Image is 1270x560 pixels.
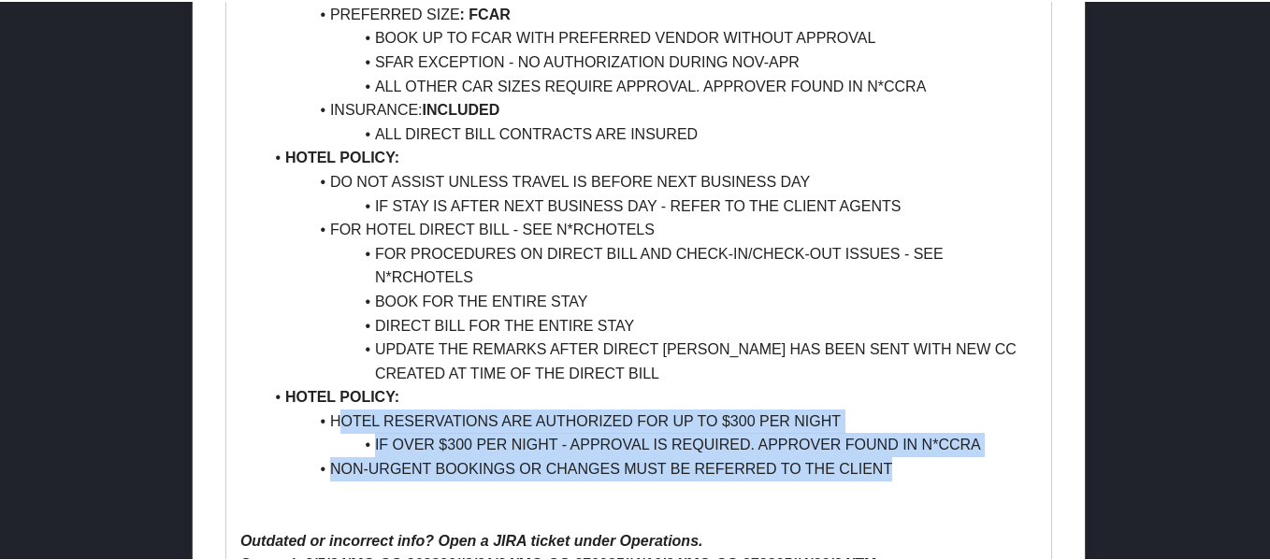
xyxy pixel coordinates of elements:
li: FOR HOTEL DIRECT BILL - SEE N*RCHOTELS [263,216,1037,240]
li: FOR PROCEDURES ON DIRECT BILL AND CHECK-IN/CHECK-OUT ISSUES - SEE N*RCHOTELS [263,240,1037,288]
strong: : FCAR [460,5,511,21]
li: PREFERRED SIZE [263,1,1037,25]
li: SFAR EXCEPTION - NO AUTHORIZATION DURING NOV-APR [263,49,1037,73]
li: INSURANCE: [263,96,1037,121]
li: HOTEL RESERVATIONS ARE AUTHORIZED FOR UP TO $300 PER NIGHT [263,408,1037,432]
li: DIRECT BILL FOR THE ENTIRE STAY [263,312,1037,337]
li: BOOK UP TO FCAR WITH PREFERRED VENDOR WITHOUT APPROVAL [263,24,1037,49]
em: Outdated or incorrect info? Open a JIRA ticket under Operations. [240,531,703,547]
li: UPDATE THE REMARKS AFTER DIRECT [PERSON_NAME] HAS BEEN SENT WITH NEW CC CREATED AT TIME OF THE DI... [263,336,1037,383]
li: IF STAY IS AFTER NEXT BUSINESS DAY - REFER TO THE CLIENT AGENTS [263,193,1037,217]
li: ALL OTHER CAR SIZES REQUIRE APPROVAL. APPROVER FOUND IN N*CCRA [263,73,1037,97]
li: DO NOT ASSIST UNLESS TRAVEL IS BEFORE NEXT BUSINESS DAY [263,168,1037,193]
li: BOOK FOR THE ENTIRE STAY [263,288,1037,312]
li: NON-URGENT BOOKINGS OR CHANGES MUST BE REFERRED TO THE CLIENT [263,455,1037,480]
li: ALL DIRECT BILL CONTRACTS ARE INSURED [263,121,1037,145]
strong: INCLUDED [423,100,500,116]
strong: HOTEL POLICY: [285,148,399,164]
strong: HOTEL POLICY: [285,387,399,403]
li: IF OVER $300 PER NIGHT - APPROVAL IS REQUIRED. APPROVER FOUND IN N*CCRA [263,431,1037,455]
